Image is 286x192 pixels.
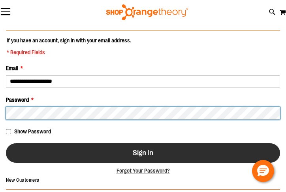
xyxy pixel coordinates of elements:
span: Email [6,65,18,71]
button: Hello, have a question? Let’s chat. [252,160,274,182]
img: Shop Orangetheory [105,4,189,20]
span: Password [6,97,29,103]
a: Forgot Your Password? [117,167,170,174]
button: Sign In [6,143,280,163]
span: * Required Fields [7,48,131,56]
span: Show Password [14,128,51,135]
strong: New Customers [6,177,40,183]
legend: If you have an account, sign in with your email address. [6,36,132,56]
span: Sign In [133,148,153,157]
